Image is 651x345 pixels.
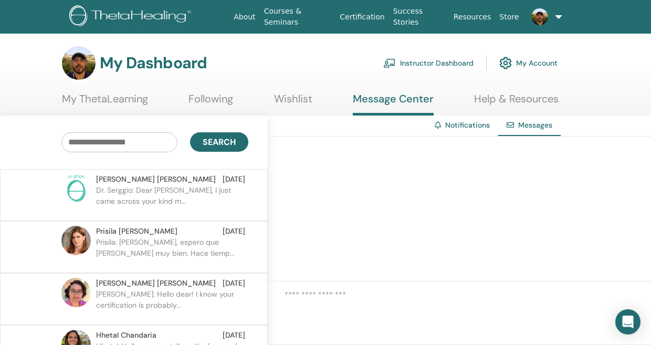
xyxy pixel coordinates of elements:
img: no-photo.png [61,174,91,203]
a: Message Center [353,92,434,116]
p: [PERSON_NAME]: Hello dear! I know your certification is probably... [96,289,248,320]
div: Open Intercom Messenger [615,309,640,334]
span: [DATE] [223,226,245,237]
span: Hhetal Chandaria [96,330,156,341]
a: About [229,7,259,27]
img: default.jpg [61,278,91,307]
span: [DATE] [223,174,245,185]
a: Instructor Dashboard [383,51,474,75]
a: Wishlist [274,92,312,113]
img: cog.svg [499,54,512,72]
a: Help & Resources [474,92,559,113]
img: logo.png [69,5,195,29]
a: Courses & Seminars [260,2,336,32]
span: [PERSON_NAME] [PERSON_NAME] [96,278,216,289]
a: My Account [499,51,558,75]
img: default.jpg [531,8,548,25]
button: Search [190,132,248,152]
p: Dr. Serggio: Dear [PERSON_NAME], I just came across your kind m... [96,185,248,216]
p: Prisila: [PERSON_NAME], espero que [PERSON_NAME] muy bien. Hace tiemp... [96,237,248,268]
img: default.jpg [62,46,96,80]
span: [PERSON_NAME] [PERSON_NAME] [96,174,216,185]
span: Messages [518,120,552,130]
span: Prisila [PERSON_NAME] [96,226,177,237]
a: Success Stories [389,2,449,32]
a: Following [188,92,233,113]
span: [DATE] [223,278,245,289]
span: Search [203,137,236,148]
a: Resources [449,7,496,27]
a: My ThetaLearning [62,92,148,113]
a: Certification [335,7,388,27]
h3: My Dashboard [100,54,207,72]
img: chalkboard-teacher.svg [383,58,396,68]
a: Store [495,7,523,27]
a: Notifications [445,120,490,130]
span: [DATE] [223,330,245,341]
img: default.jpg [61,226,91,255]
